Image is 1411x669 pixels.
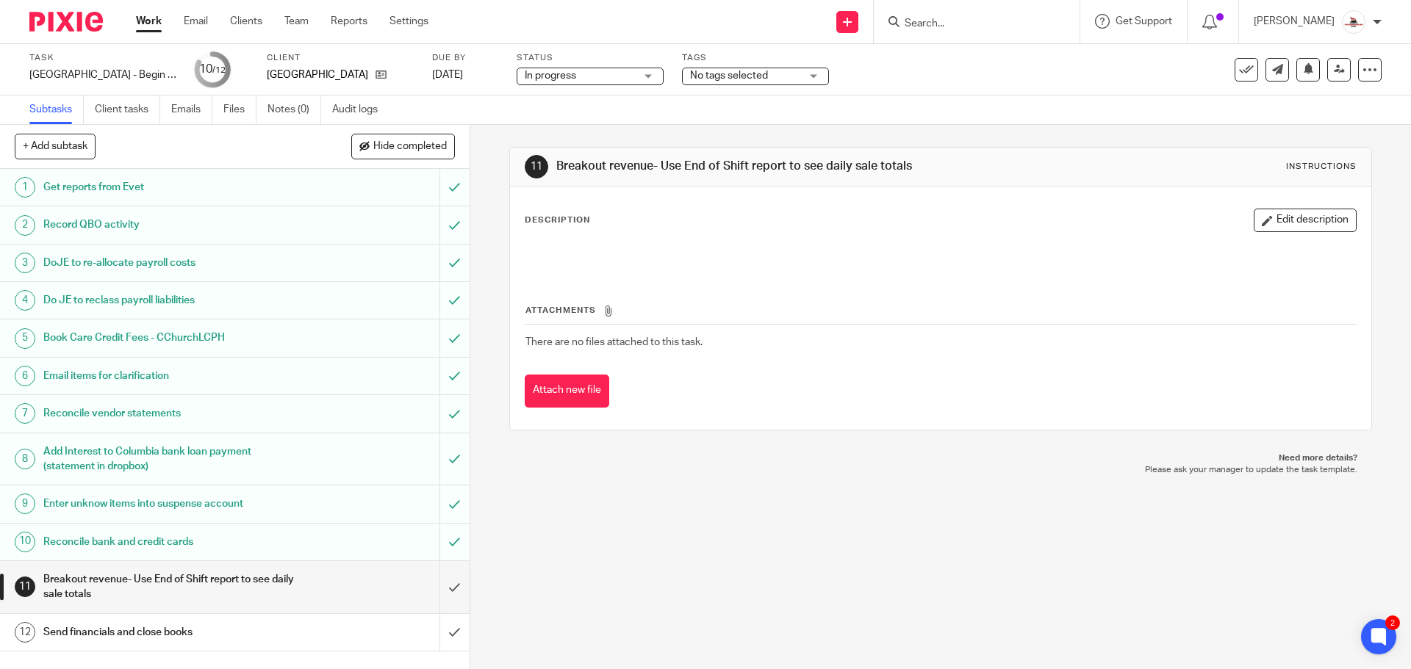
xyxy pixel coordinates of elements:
div: 12 [15,622,35,643]
h1: Breakout revenue- Use End of Shift report to see daily sale totals [43,568,298,606]
h1: Enter unknow items into suspense account [43,493,298,515]
p: Description [525,214,590,226]
a: Email [184,14,208,29]
label: Due by [432,52,498,64]
button: + Add subtask [15,134,96,159]
button: Attach new file [525,375,609,408]
h1: Breakout revenue- Use End of Shift report to see daily sale totals [556,159,972,174]
div: 2 [1385,615,1400,630]
div: 3 [15,253,35,273]
h1: Email items for clarification [43,365,298,387]
label: Client [267,52,414,64]
div: 8 [15,449,35,469]
p: Please ask your manager to update the task template. [524,464,1357,476]
a: Files [223,95,256,124]
h1: Send financials and close books [43,621,298,643]
h1: Reconcile vendor statements [43,402,298,424]
label: Tags [682,52,829,64]
div: 7 [15,403,35,424]
h1: Add Interest to Columbia bank loan payment (statement in dropbox) [43,441,298,478]
small: /12 [212,66,226,74]
h1: DoJE to re-allocate payroll costs [43,252,298,274]
label: Task [29,52,176,64]
span: Attachments [525,306,596,314]
label: Status [517,52,664,64]
div: [GEOGRAPHIC_DATA] - Begin bookkeeping [29,68,176,82]
h1: Book Care Credit Fees - CChurchLCPH [43,327,298,349]
img: Pixie [29,12,103,32]
a: Client tasks [95,95,160,124]
span: [DATE] [432,70,463,80]
span: In progress [525,70,576,81]
div: 4 [15,290,35,311]
a: Audit logs [332,95,389,124]
a: Reports [331,14,367,29]
div: 6 [15,366,35,386]
button: Hide completed [351,134,455,159]
div: 10 [15,532,35,552]
a: Subtasks [29,95,84,124]
div: 2 [15,215,35,236]
a: Clients [230,14,262,29]
span: Get Support [1116,16,1172,26]
div: 10 [199,61,226,78]
img: EtsyProfilePhoto.jpg [1342,10,1365,34]
h1: Reconcile bank and credit cards [43,531,298,553]
span: There are no files attached to this task. [525,337,703,347]
p: [PERSON_NAME] [1254,14,1335,29]
a: Work [136,14,162,29]
a: Emails [171,95,212,124]
a: Settings [389,14,428,29]
div: 11 [525,155,548,178]
div: Instructions [1286,161,1357,173]
h1: Record QBO activity [43,214,298,236]
span: Hide completed [373,141,447,153]
div: 5 [15,328,35,349]
div: 1 [15,177,35,198]
input: Search [903,18,1035,31]
button: Edit description [1254,209,1357,232]
div: 9 [15,493,35,514]
div: 11 [15,576,35,597]
p: [GEOGRAPHIC_DATA] [267,68,368,82]
p: Need more details? [524,452,1357,464]
div: Lake City - Begin bookkeeping [29,68,176,82]
span: No tags selected [690,70,768,81]
h1: Get reports from Evet [43,176,298,198]
h1: Do JE to reclass payroll liabilities [43,289,298,311]
a: Team [284,14,309,29]
a: Notes (0) [268,95,321,124]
